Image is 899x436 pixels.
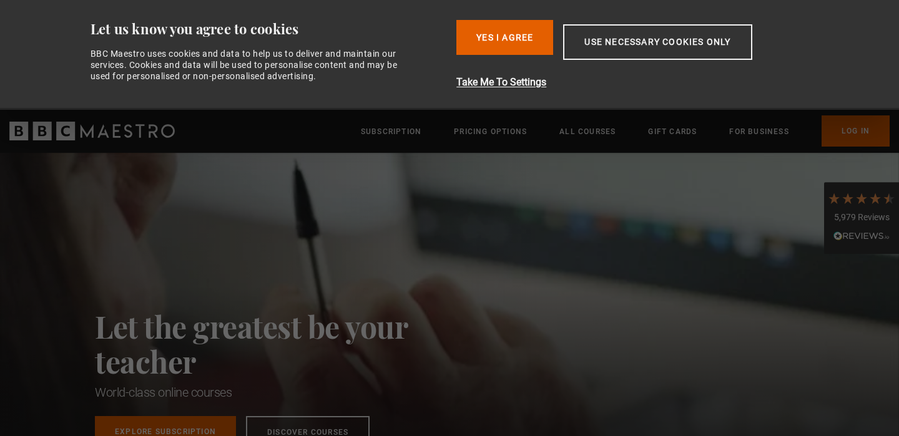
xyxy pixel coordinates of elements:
div: BBC Maestro uses cookies and data to help us to deliver and maintain our services. Cookies and da... [91,48,411,82]
nav: Primary [361,115,890,147]
a: Log In [822,115,890,147]
svg: BBC Maestro [9,122,175,140]
a: Gift Cards [648,125,697,138]
div: 5,979 ReviewsRead All Reviews [824,182,899,254]
a: For business [729,125,788,138]
img: REVIEWS.io [833,231,890,240]
div: 4.7 Stars [827,191,896,205]
a: Subscription [361,125,421,138]
button: Use necessary cookies only [563,24,752,60]
div: 5,979 Reviews [827,211,896,224]
button: Take Me To Settings [456,75,818,90]
h2: Let the greatest be your teacher [95,309,463,379]
a: Pricing Options [454,125,527,138]
a: All Courses [559,125,616,138]
div: Read All Reviews [827,230,896,245]
div: Let us know you agree to cookies [91,20,447,38]
button: Yes I Agree [456,20,553,55]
